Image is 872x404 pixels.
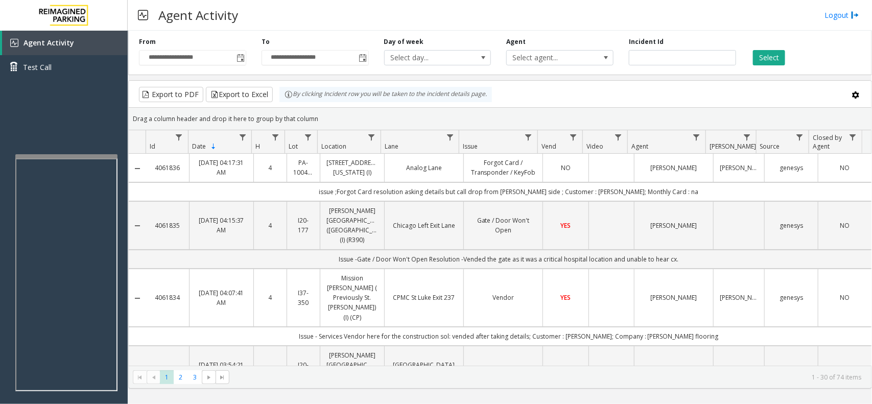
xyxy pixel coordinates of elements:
a: 3 [260,365,280,375]
span: Go to the next page [202,370,216,385]
a: Id Filter Menu [172,130,186,144]
span: Id [150,142,155,151]
button: Select [753,50,785,65]
a: [DATE] 04:15:37 AM [196,216,247,235]
a: Analog Lane [391,163,457,173]
img: infoIcon.svg [285,90,293,99]
span: Select agent... [507,51,592,65]
a: genesys [771,221,812,230]
span: Page 2 [174,370,187,384]
a: Mission [PERSON_NAME] ( Previously St. [PERSON_NAME]) (I) (CP) [326,273,378,322]
a: Issue Filter Menu [522,130,535,144]
a: [PERSON_NAME] [720,365,758,375]
a: Logout [824,10,859,20]
a: H Filter Menu [268,130,282,144]
div: By clicking Incident row you will be taken to the incident details page. [279,87,492,102]
a: 4061833 [152,365,183,375]
a: Lane Filter Menu [443,130,457,144]
span: Test Call [23,62,52,73]
span: Lot [289,142,298,151]
a: Video Filter Menu [611,130,625,144]
label: Incident Id [629,37,664,46]
a: [DATE] 03:54:21 AM [196,360,247,379]
img: logout [851,10,859,20]
a: Agent Filter Menu [690,130,703,144]
span: Page 3 [188,370,202,384]
a: [GEOGRAPHIC_DATA] ([GEOGRAPHIC_DATA]) [391,360,457,379]
td: Issue -Gate / Door Won't Open Resolution -Vended the gate as it was a critical hospital location ... [146,250,871,269]
label: From [139,37,156,46]
button: Export to PDF [139,87,203,102]
a: Agent Activity [2,31,128,55]
a: genesys [771,293,812,302]
div: Data table [129,130,871,366]
td: Issue - Services Vendor here for the construction sol: vended after taking details; Customer : [P... [146,327,871,346]
a: [PERSON_NAME] [641,163,707,173]
a: NO [824,163,865,173]
button: Export to Excel [206,87,273,102]
img: pageIcon [138,3,148,28]
a: [PERSON_NAME][GEOGRAPHIC_DATA] ([GEOGRAPHIC_DATA]) (I) (R390) [326,206,378,245]
span: NO [840,221,850,230]
span: Sortable [209,142,218,151]
a: NO [824,293,865,302]
span: Closed by Agent [813,133,842,151]
img: 'icon' [10,39,18,47]
a: [PERSON_NAME] [720,293,758,302]
a: 4 [260,221,280,230]
span: NO [840,163,850,172]
span: Video [586,142,603,151]
a: Source Filter Menu [793,130,807,144]
a: [DATE] 04:17:31 AM [196,158,247,177]
a: CPMC St Luke Exit 237 [391,293,457,302]
span: Source [760,142,780,151]
a: YES [549,221,582,230]
a: genesys [771,163,812,173]
span: Go to the next page [205,373,213,382]
span: Location [321,142,346,151]
a: [PERSON_NAME] [641,293,707,302]
span: Vend [541,142,556,151]
a: Gate / Door Won't Open [470,216,536,235]
a: Collapse Details [129,294,146,302]
a: NO [824,221,865,230]
span: Go to the last page [218,373,226,382]
label: Agent [506,37,526,46]
span: Issue [463,142,478,151]
a: [DATE] 04:07:41 AM [196,288,247,307]
span: Toggle popup [357,51,368,65]
span: [PERSON_NAME] [710,142,756,151]
h3: Agent Activity [153,3,243,28]
span: Page 1 [160,370,174,384]
a: NO [549,163,582,173]
a: I20-177 [293,216,314,235]
a: [PERSON_NAME] [720,163,758,173]
a: Location Filter Menu [365,130,379,144]
a: I37-350 [293,288,314,307]
span: YES [561,221,571,230]
a: Ticket Unreadable [470,365,536,375]
label: Day of week [384,37,424,46]
a: Date Filter Menu [235,130,249,144]
a: Chicago Left Exit Lane [391,221,457,230]
a: Vend Filter Menu [567,130,580,144]
a: YES [549,293,582,302]
a: Closed by Agent Filter Menu [846,130,860,144]
span: NO [561,163,571,172]
span: Agent Activity [23,38,74,47]
a: Collapse Details [129,164,146,173]
a: Collapse Details [129,222,146,230]
a: Lot Filter Menu [301,130,315,144]
a: [PERSON_NAME][GEOGRAPHIC_DATA] ([GEOGRAPHIC_DATA]) (I) (R390) [326,350,378,390]
div: Drag a column header and drop it here to group by that column [129,110,871,128]
a: I20-177 [293,360,314,379]
span: Date [192,142,206,151]
span: NO [840,293,850,302]
a: PA-1004494 [293,158,314,177]
a: [PERSON_NAME] [641,221,707,230]
span: Select day... [385,51,469,65]
a: 4061836 [152,163,183,173]
span: YES [561,293,571,302]
span: Go to the last page [216,370,229,385]
span: Toggle popup [234,51,246,65]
